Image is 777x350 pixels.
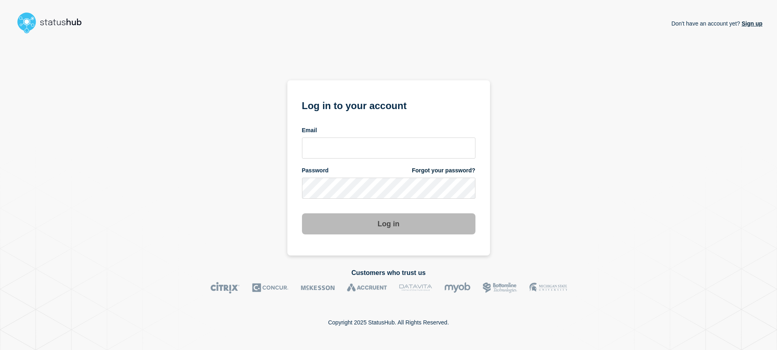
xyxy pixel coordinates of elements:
img: StatusHub logo [15,10,92,36]
img: MSU logo [529,282,567,294]
span: Email [302,127,317,134]
img: DataVita logo [399,282,432,294]
span: Password [302,167,329,174]
img: Concur logo [252,282,289,294]
img: McKesson logo [301,282,335,294]
button: Log in [302,213,475,234]
a: Forgot your password? [412,167,475,174]
img: Citrix logo [210,282,240,294]
p: Don't have an account yet? [671,14,762,33]
h1: Log in to your account [302,97,475,112]
img: Accruent logo [347,282,387,294]
p: Copyright 2025 StatusHub. All Rights Reserved. [328,319,449,326]
input: password input [302,178,475,199]
h2: Customers who trust us [15,269,762,277]
img: myob logo [444,282,471,294]
img: Bottomline logo [483,282,517,294]
input: email input [302,137,475,159]
a: Sign up [740,20,762,27]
